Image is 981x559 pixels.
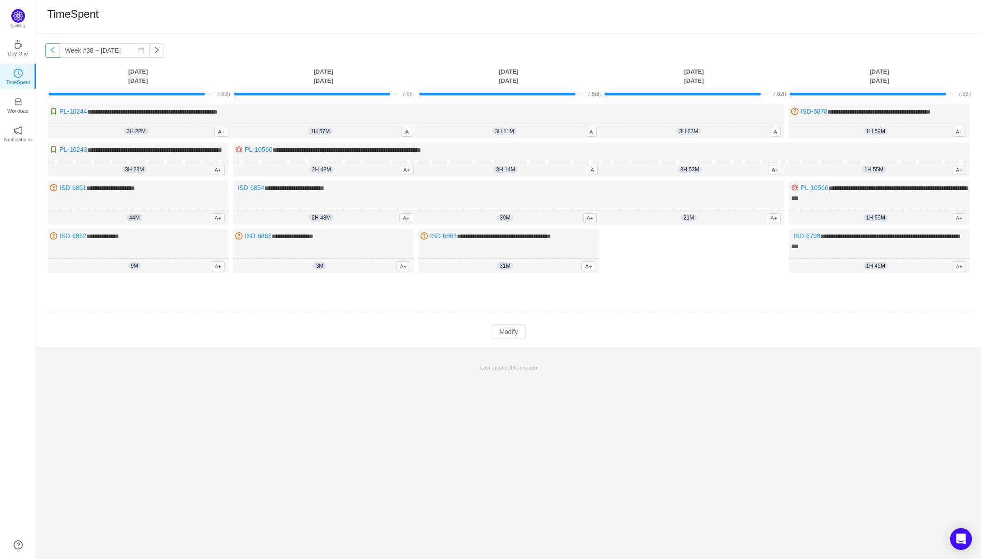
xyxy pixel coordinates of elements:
span: 7.62h [773,91,786,97]
span: 21m [681,214,697,221]
span: 1h 46m [863,262,888,270]
a: icon: clock-circleTimeSpent [14,71,23,80]
span: A+ [952,261,966,271]
span: A+ [767,213,781,223]
a: ISD-6878 [801,108,827,115]
a: icon: notificationNotifications [14,129,23,138]
span: 7.58h [587,91,601,97]
img: Quantify [11,9,25,23]
a: PL-10566 [801,184,828,191]
th: [DATE] [DATE] [45,67,231,85]
span: A+ [211,213,225,223]
span: 1h 55m [862,166,886,173]
span: A+ [211,261,225,271]
span: 2h 48m [309,166,334,173]
span: 7.63h [217,91,230,97]
img: 10315 [50,108,57,115]
a: ISD-6852 [59,232,86,240]
p: Day One [8,50,28,58]
span: A [586,127,597,137]
span: 1h 59m [863,128,888,135]
span: 1h 57m [308,128,332,135]
img: 10303 [791,184,798,191]
span: 3m [313,262,327,270]
a: icon: question-circle [14,540,23,549]
th: [DATE] [DATE] [601,67,787,85]
span: A+ [211,165,225,175]
img: 10303 [235,146,243,153]
span: 31m [497,262,513,270]
span: 9m [128,262,141,270]
p: Quantify [10,23,26,29]
span: 3h 23m [676,128,701,135]
span: A [401,127,412,137]
button: icon: left [45,43,60,58]
i: icon: clock-circle [14,69,23,78]
span: A+ [952,213,966,223]
span: 3h 22m [124,128,149,135]
p: Notifications [4,135,32,144]
span: Last update: [480,364,537,370]
a: ISD-6863 [245,232,272,240]
span: A+ [583,213,597,223]
a: PL-10560 [245,146,272,153]
img: 10320 [235,232,243,240]
span: 3 hours ago [509,364,537,370]
img: 10320 [421,232,428,240]
th: [DATE] [DATE] [787,67,972,85]
button: icon: right [149,43,164,58]
a: PL-10243 [59,146,87,153]
span: 3h 23m [122,166,147,173]
th: [DATE] [DATE] [416,67,601,85]
span: A+ [952,165,966,175]
span: A+ [768,165,782,175]
a: icon: coffeeDay One [14,43,23,52]
span: A+ [952,127,966,137]
a: icon: inboxWorkload [14,100,23,109]
span: 3h 14m [493,166,518,173]
p: TimeSpent [6,78,30,86]
span: 39m [497,214,513,221]
span: A+ [400,165,414,175]
span: A+ [396,261,410,271]
span: 7.58h [958,91,971,97]
span: A+ [214,127,228,137]
h1: TimeSpent [47,7,99,21]
span: 3h 53m [678,166,702,173]
img: 10315 [50,146,57,153]
th: [DATE] [DATE] [231,67,416,85]
span: 1h 55m [863,214,888,221]
a: ISD-6854 [238,184,264,191]
div: Open Intercom Messenger [950,528,972,550]
i: icon: calendar [138,47,144,54]
img: 10320 [50,232,57,240]
a: ISD-6851 [59,184,86,191]
i: icon: coffee [14,40,23,49]
span: 7.6h [402,91,412,97]
span: 44m [126,214,142,221]
i: icon: inbox [14,97,23,106]
span: A+ [581,261,595,271]
input: Select a week [59,43,150,58]
a: ISD-6798 [793,232,820,240]
span: 2h 48m [309,214,333,221]
span: A+ [399,213,413,223]
span: A [587,165,598,175]
span: A [770,127,781,137]
button: Modify [492,324,525,339]
img: 10320 [50,184,57,191]
a: PL-10244 [59,108,87,115]
i: icon: notification [14,126,23,135]
img: 10320 [791,108,798,115]
p: Workload [7,107,29,115]
span: 3h 11m [492,128,517,135]
a: ISD-6864 [430,232,457,240]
